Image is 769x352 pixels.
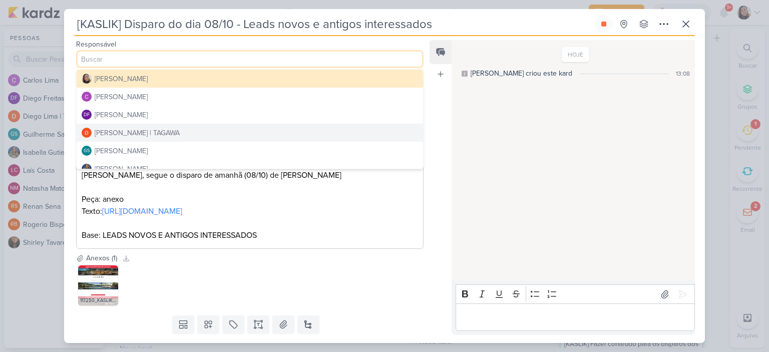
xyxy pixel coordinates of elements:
[78,295,118,305] div: 117250_KASLIK _ E-MAIL MKT _ KASLIK IBIRAPUERA _ ESCOLHA ENTRE 2 E 3 DORMS NO BAIRRO QUE MAIS CRE...
[82,229,418,241] p: Base: LEADS NOVOS E ANTIGOS INTERESSADOS
[82,110,92,120] div: Diego Freitas
[600,20,608,28] div: Parar relógio
[77,70,423,88] button: [PERSON_NAME]
[456,284,695,304] div: Editor toolbar
[95,74,148,84] div: [PERSON_NAME]
[471,68,572,79] div: Sharlene criou este kard
[76,40,116,49] label: Responsável
[95,110,148,120] div: [PERSON_NAME]
[84,113,90,118] p: DF
[74,15,593,33] input: Kard Sem Título
[82,164,92,174] img: Isabella Gutierres
[76,162,424,249] div: Editor editing area: main
[95,146,148,156] div: [PERSON_NAME]
[77,106,423,124] button: DF [PERSON_NAME]
[82,92,92,102] img: Carlos Lima
[86,253,117,263] div: Anexos (1)
[78,265,118,305] img: 8UcJQQ87bwE6bROrOBOWDs4cMkj5KT-metaMTE3MjUwX0tBU0xJSyBfIEUtTUFJTCBNS1QgXyBLQVNMSUsgSUJJUkFQVUVSQS...
[456,303,695,331] div: Editor editing area: main
[95,92,148,102] div: [PERSON_NAME]
[95,128,180,138] div: [PERSON_NAME] | TAGAWA
[76,50,424,68] input: Buscar
[676,69,690,78] div: 13:08
[77,160,423,178] button: [PERSON_NAME]
[82,146,92,156] div: Guilherme Santos
[95,164,148,174] div: [PERSON_NAME]
[462,71,468,77] div: Este log é visível à todos no kard
[77,124,423,142] button: [PERSON_NAME] | TAGAWA
[82,74,92,84] img: Sharlene Khoury
[82,169,418,181] p: [PERSON_NAME], segue o disparo de amanhã (08/10) de [PERSON_NAME]
[102,206,182,216] a: [URL][DOMAIN_NAME]
[82,193,418,217] p: Peça: anexo Texto:
[77,88,423,106] button: [PERSON_NAME]
[84,149,90,154] p: GS
[77,142,423,160] button: GS [PERSON_NAME]
[82,128,92,138] img: Diego Lima | TAGAWA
